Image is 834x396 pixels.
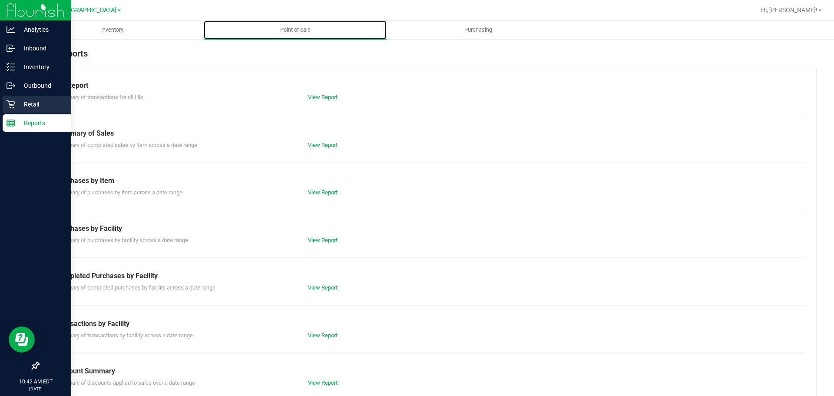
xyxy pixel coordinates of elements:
span: Inventory [89,26,135,34]
a: Point of Sale [204,21,387,39]
span: Point of Sale [268,26,322,34]
span: Hi, [PERSON_NAME]! [761,7,817,13]
p: Analytics [15,24,67,35]
div: Summary of Sales [56,128,799,139]
iframe: Resource center [9,326,35,353]
div: Discount Summary [56,366,799,376]
a: View Report [308,284,338,291]
div: Purchases by Facility [56,223,799,234]
div: Completed Purchases by Facility [56,271,799,281]
inline-svg: Inbound [7,44,15,53]
p: 10:42 AM EDT [4,378,67,386]
p: Inventory [15,62,67,72]
p: Retail [15,99,67,110]
span: [GEOGRAPHIC_DATA] [57,7,116,14]
a: View Report [308,237,338,243]
a: View Report [308,379,338,386]
inline-svg: Retail [7,100,15,109]
span: Summary of purchases by item across a date range [56,189,182,196]
inline-svg: Outbound [7,81,15,90]
p: Outbound [15,80,67,91]
a: View Report [308,332,338,339]
div: Till Report [56,80,799,91]
span: Summary of discounts applied to sales over a date range [56,379,195,386]
inline-svg: Analytics [7,25,15,34]
inline-svg: Inventory [7,63,15,71]
a: View Report [308,189,338,196]
span: Summary of completed purchases by facility across a date range [56,284,215,291]
p: Inbound [15,43,67,53]
span: Purchasing [453,26,504,34]
span: Summary of transactions by facility across a date range [56,332,193,339]
p: [DATE] [4,386,67,392]
div: Purchases by Item [56,176,799,186]
div: POS Reports [38,47,817,67]
span: Summary of transactions for all tills [56,94,143,100]
inline-svg: Reports [7,119,15,127]
span: Summary of completed sales by item across a date range [56,142,197,148]
span: Summary of purchases by facility across a date range [56,237,188,243]
a: View Report [308,142,338,148]
a: Inventory [21,21,204,39]
a: Purchasing [387,21,569,39]
a: View Report [308,94,338,100]
div: Transactions by Facility [56,319,799,329]
p: Reports [15,118,67,128]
